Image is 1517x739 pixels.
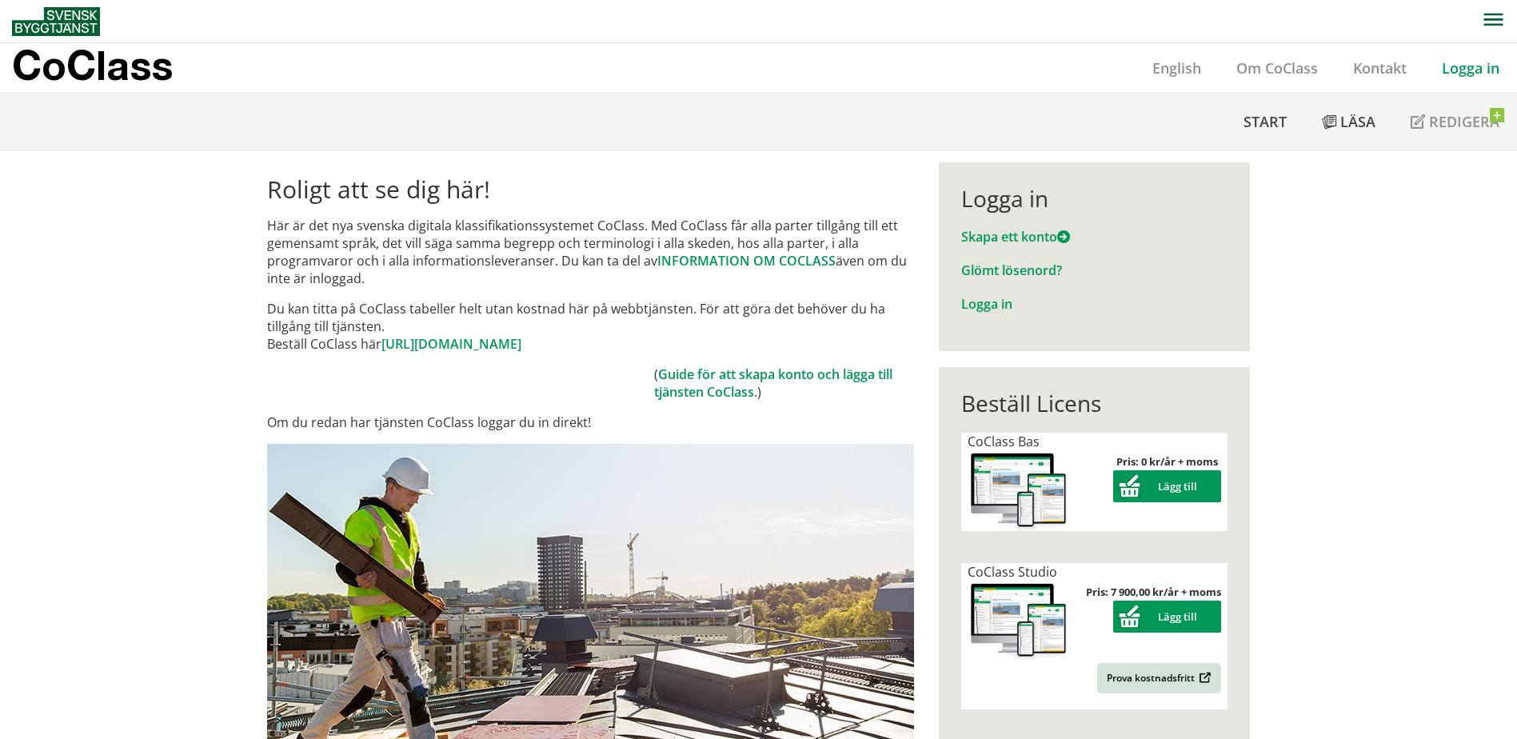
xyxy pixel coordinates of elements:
[654,366,914,401] td: ( .)
[267,175,914,204] h1: Roligt att se dig här!
[1097,663,1221,693] a: Prova kostnadsfritt
[961,185,1228,212] div: Logga in
[1113,609,1221,624] a: Lägg till
[657,252,836,270] a: INFORMATION OM COCLASS
[1196,672,1212,684] img: Outbound.png
[961,228,1070,246] a: Skapa ett konto
[1304,94,1393,150] a: Läsa
[1244,112,1287,131] span: Start
[968,581,1070,661] img: coclass-license.jpg
[12,7,100,36] img: Svensk Byggtjänst
[1219,58,1335,78] a: Om CoClass
[1116,454,1218,469] strong: Pris: 0 kr/år + moms
[1340,112,1375,131] span: Läsa
[1113,479,1221,493] a: Lägg till
[12,56,173,74] p: CoClass
[968,450,1070,531] img: coclass-license.jpg
[267,217,914,287] p: Här är det nya svenska digitala klassifikationssystemet CoClass. Med CoClass får alla parter till...
[1113,470,1221,502] button: Lägg till
[968,433,1040,450] span: CoClass Bas
[654,366,892,401] a: Guide för att skapa konto och lägga till tjänsten CoClass
[961,262,1062,279] a: Glömt lösenord?
[267,300,914,353] p: Du kan titta på CoClass tabeller helt utan kostnad här på webbtjänsten. För att göra det behöver ...
[267,413,914,431] p: Om du redan har tjänsten CoClass loggar du in direkt!
[12,43,207,93] a: CoClass
[1135,58,1219,78] a: English
[968,563,1057,581] span: CoClass Studio
[381,335,521,353] a: [URL][DOMAIN_NAME]
[1424,58,1517,78] a: Logga in
[961,389,1228,417] div: Beställ Licens
[1335,58,1424,78] a: Kontakt
[1113,601,1221,633] button: Lägg till
[1086,585,1221,599] strong: Pris: 7 900,00 kr/år + moms
[961,295,1012,313] a: Logga in
[1226,94,1304,150] a: Start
